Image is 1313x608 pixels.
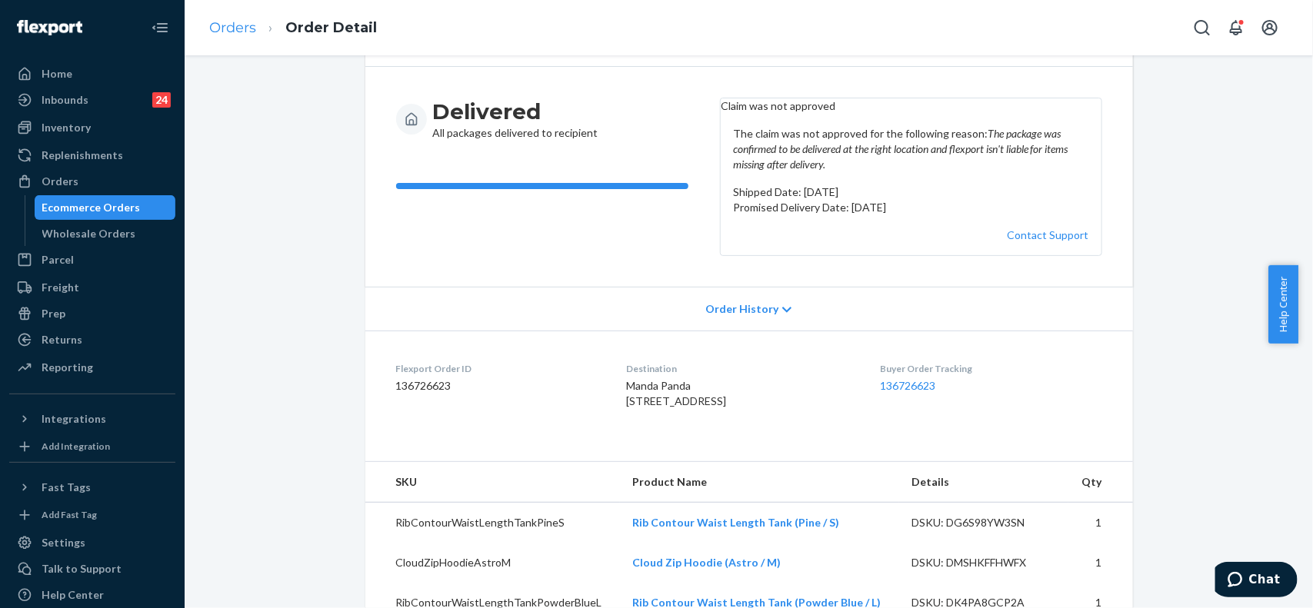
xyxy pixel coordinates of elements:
[620,462,899,503] th: Product Name
[911,515,1056,530] div: DSKU: DG6S98YW3SN
[42,174,78,189] div: Orders
[209,19,256,36] a: Orders
[42,561,122,576] div: Talk to Support
[433,98,598,141] div: All packages delivered to recipient
[9,557,175,581] button: Talk to Support
[42,66,72,81] div: Home
[9,407,175,431] button: Integrations
[42,480,91,495] div: Fast Tags
[35,195,176,220] a: Ecommerce Orders
[626,379,726,407] span: Manda Panda [STREET_ADDRESS]
[880,379,935,392] a: 136726623
[42,508,97,521] div: Add Fast Tag
[42,120,91,135] div: Inventory
[9,355,175,380] a: Reporting
[365,543,620,583] td: CloudZipHoodieAstroM
[733,127,1068,171] em: The package was confirmed to be delivered at the right location and flexport isn't liable for ite...
[9,583,175,607] a: Help Center
[396,378,602,394] dd: 136726623
[9,275,175,300] a: Freight
[42,535,85,550] div: Settings
[632,516,839,529] a: Rib Contour Waist Length Tank (Pine / S)
[365,503,620,543] td: RibContourWaistLengthTankPineS
[285,19,377,36] a: Order Detail
[733,200,1089,215] p: Promised Delivery Date: [DATE]
[632,556,781,569] a: Cloud Zip Hoodie (Astro / M)
[145,12,175,43] button: Close Navigation
[42,226,136,241] div: Wholesale Orders
[880,362,1101,375] dt: Buyer Order Tracking
[1187,12,1218,43] button: Open Search Box
[42,92,88,108] div: Inbounds
[733,126,1089,172] p: The claim was not approved for the following reason:
[42,411,106,427] div: Integrations
[433,98,598,125] h3: Delivered
[42,306,65,321] div: Prep
[9,301,175,326] a: Prep
[152,92,171,108] div: 24
[1255,12,1285,43] button: Open account menu
[42,440,110,453] div: Add Integration
[1008,228,1089,241] a: Contact Support
[1068,462,1133,503] th: Qty
[9,88,175,112] a: Inbounds24
[197,5,389,51] ol: breadcrumbs
[17,20,82,35] img: Flexport logo
[9,437,175,456] a: Add Integration
[42,252,74,267] div: Parcel
[705,301,778,317] span: Order History
[9,506,175,524] a: Add Fast Tag
[9,530,175,555] a: Settings
[396,362,602,375] dt: Flexport Order ID
[35,221,176,246] a: Wholesale Orders
[9,115,175,140] a: Inventory
[42,200,141,215] div: Ecommerce Orders
[9,61,175,86] a: Home
[1068,543,1133,583] td: 1
[365,462,620,503] th: SKU
[911,555,1056,570] div: DSKU: DMSHKFFHWFX
[626,362,855,375] dt: Destination
[42,280,79,295] div: Freight
[9,327,175,352] a: Returns
[42,360,93,375] div: Reporting
[1221,12,1251,43] button: Open notifications
[42,148,123,163] div: Replenishments
[9,143,175,168] a: Replenishments
[9,169,175,194] a: Orders
[9,475,175,500] button: Fast Tags
[1068,503,1133,543] td: 1
[1215,562,1298,600] iframe: Opens a widget where you can chat to one of our agents
[899,462,1068,503] th: Details
[42,332,82,347] div: Returns
[9,248,175,272] a: Parcel
[733,184,1089,200] p: Shipped Date: [DATE]
[1268,265,1298,344] button: Help Center
[721,98,1101,114] header: Claim was not approved
[42,587,104,603] div: Help Center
